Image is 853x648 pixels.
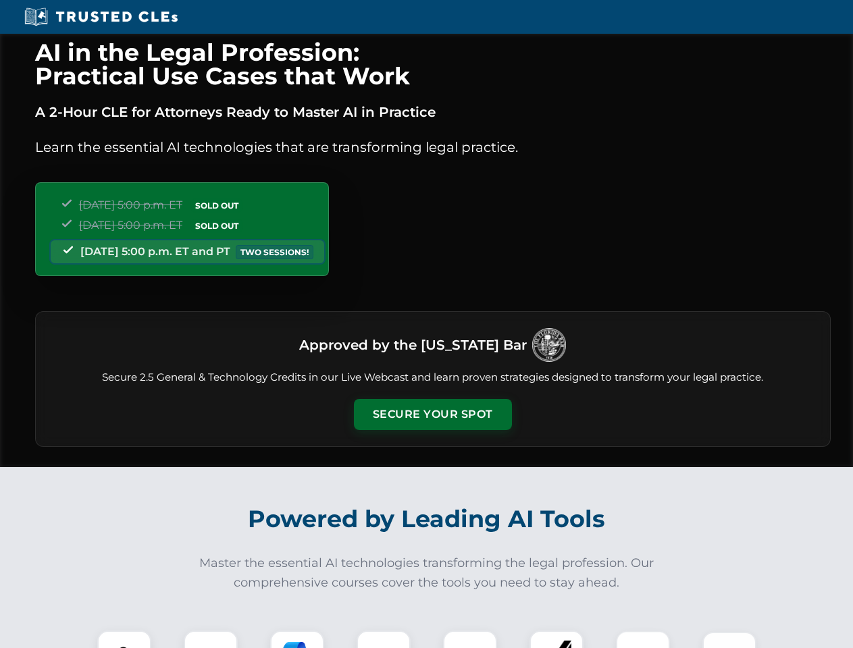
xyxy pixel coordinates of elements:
span: [DATE] 5:00 p.m. ET [79,219,182,232]
h3: Approved by the [US_STATE] Bar [299,333,527,357]
span: SOLD OUT [190,219,243,233]
p: Secure 2.5 General & Technology Credits in our Live Webcast and learn proven strategies designed ... [52,370,814,385]
p: A 2-Hour CLE for Attorneys Ready to Master AI in Practice [35,101,831,123]
h1: AI in the Legal Profession: Practical Use Cases that Work [35,40,831,88]
img: Logo [532,328,566,362]
img: Trusted CLEs [20,7,182,27]
p: Learn the essential AI technologies that are transforming legal practice. [35,136,831,158]
p: Master the essential AI technologies transforming the legal profession. Our comprehensive courses... [190,553,663,593]
span: SOLD OUT [190,198,243,213]
button: Secure Your Spot [354,399,512,430]
h2: Powered by Leading AI Tools [53,495,801,543]
span: [DATE] 5:00 p.m. ET [79,198,182,211]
